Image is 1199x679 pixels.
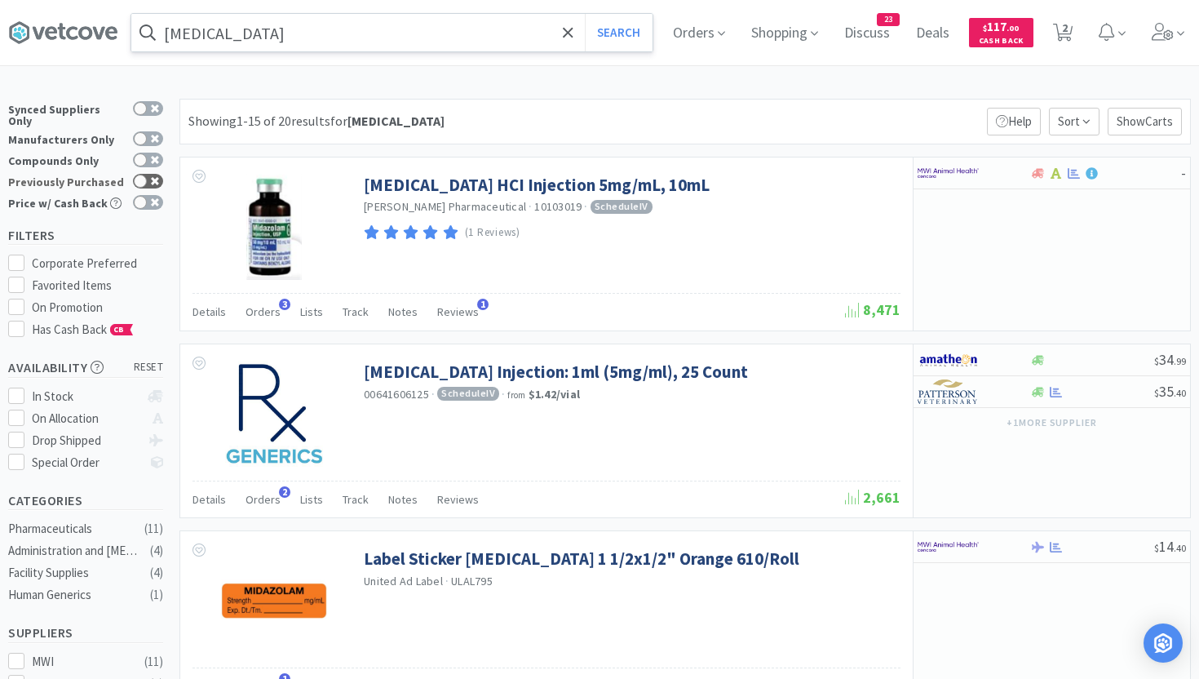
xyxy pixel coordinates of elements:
span: - [1181,163,1186,182]
div: ( 1 ) [150,585,163,605]
span: 14 [1154,537,1186,556]
span: · [584,199,587,214]
span: Schedule IV [591,200,653,213]
span: 8,471 [845,300,900,319]
strong: $1.42 / vial [529,387,581,402]
a: [PERSON_NAME] Pharmaceutical [364,199,526,214]
input: Search by item, sku, manufacturer, ingredient, size... [131,14,653,51]
div: ( 4 ) [150,563,163,583]
span: · [502,387,505,402]
span: Orders [246,304,281,319]
span: Cash Back [979,37,1024,47]
span: Schedule IV [437,387,499,400]
span: Track [343,492,369,507]
span: $ [1154,355,1159,367]
img: 9648d6419cf54e73a2a513a90db715f4_304378.jpeg [221,361,327,467]
span: Reviews [437,304,479,319]
h5: Filters [8,226,163,245]
a: United Ad Label [364,574,443,588]
a: 2 [1046,28,1080,42]
p: (1 Reviews) [465,224,520,242]
div: Human Generics [8,585,140,605]
span: 00641606125 [364,387,429,402]
span: Notes [388,492,418,507]
span: 34 [1154,350,1186,369]
div: Drop Shipped [32,431,140,450]
img: aaec9ca1649446f69da8e6cc795566e0_621321.png [246,174,303,280]
a: [MEDICAL_DATA] HCI Injection 5mg/mL, 10mL [364,174,710,196]
div: Pharmaceuticals [8,519,140,539]
div: Synced Suppliers Only [8,101,125,126]
span: Details [192,492,226,507]
span: from [507,389,525,401]
div: Special Order [32,453,140,473]
span: 2 [279,486,290,498]
span: . 00 [1007,23,1019,33]
span: . 40 [1174,542,1186,554]
button: +1more supplier [998,411,1105,434]
span: 10103019 [534,199,582,214]
a: Discuss23 [838,26,896,41]
button: Search [585,14,653,51]
span: · [529,199,532,214]
span: Has Cash Back [32,322,134,337]
span: 1 [477,299,489,310]
span: 3 [279,299,290,310]
div: On Promotion [32,298,164,317]
p: Show Carts [1108,108,1182,135]
span: Orders [246,492,281,507]
div: Compounds Only [8,153,125,166]
span: 117 [983,19,1019,34]
span: Sort [1049,108,1099,135]
a: [MEDICAL_DATA] Injection: 1ml (5mg/ml), 25 Count [364,361,748,383]
span: Notes [388,304,418,319]
div: Showing 1-15 of 20 results [188,111,445,132]
div: ( 4 ) [150,541,163,561]
img: f6b2451649754179b5b4e0c70c3f7cb0_2.png [918,535,979,559]
span: Reviews [437,492,479,507]
span: 23 [878,14,899,25]
strong: [MEDICAL_DATA] [347,113,445,129]
h5: Suppliers [8,624,163,642]
div: ( 11 ) [144,652,163,672]
div: MWI [32,652,133,672]
span: . 40 [1174,387,1186,399]
div: Corporate Preferred [32,254,164,273]
span: $ [983,23,987,33]
img: f5e969b455434c6296c6d81ef179fa71_3.png [918,379,979,404]
span: · [445,574,449,588]
span: 35 [1154,382,1186,401]
img: 65d7d240ec614b6daca549b2b72bae22_570678.png [221,548,327,654]
h5: Categories [8,491,163,510]
a: Deals [909,26,956,41]
img: f6b2451649754179b5b4e0c70c3f7cb0_2.png [918,161,979,185]
span: 2,661 [845,488,900,507]
div: Administration and [MEDICAL_DATA] [8,541,140,561]
span: Details [192,304,226,319]
span: . 99 [1174,355,1186,367]
div: Previously Purchased [8,174,125,188]
div: On Allocation [32,409,140,428]
div: Facility Supplies [8,563,140,583]
div: In Stock [32,387,140,406]
div: Price w/ Cash Back [8,195,125,209]
div: ( 11 ) [144,519,163,539]
span: CB [111,325,127,335]
span: ULAL795 [451,574,493,588]
div: Open Intercom Messenger [1144,624,1183,663]
span: Lists [300,492,323,507]
a: Label Sticker [MEDICAL_DATA] 1 1/2x1/2" Orange 610/Roll [364,548,799,570]
div: Manufacturers Only [8,131,125,145]
p: Help [987,108,1041,135]
h5: Availability [8,358,163,377]
div: Favorited Items [32,276,164,295]
span: Track [343,304,369,319]
span: reset [134,359,164,376]
span: $ [1154,542,1159,554]
span: $ [1154,387,1159,399]
a: $117.00Cash Back [969,11,1033,55]
span: for [330,113,445,129]
span: · [431,387,435,402]
span: Lists [300,304,323,319]
img: 3331a67d23dc422aa21b1ec98afbf632_11.png [918,348,979,372]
